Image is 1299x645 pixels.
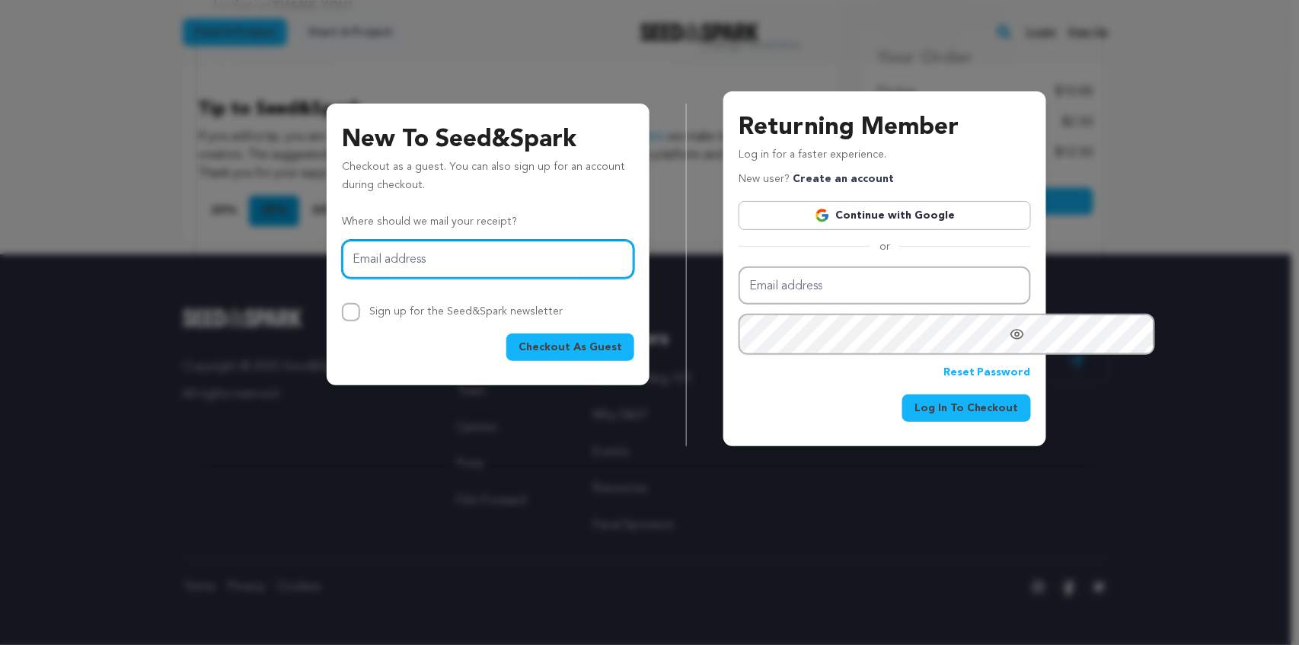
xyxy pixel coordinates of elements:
input: Email address [342,240,634,279]
a: Continue with Google [739,201,1031,230]
p: Where should we mail your receipt? [342,213,634,231]
h3: Returning Member [739,110,1031,146]
span: Log In To Checkout [914,401,1019,416]
label: Sign up for the Seed&Spark newsletter [369,306,563,317]
a: Reset Password [943,364,1031,382]
p: Log in for a faster experience. [739,146,1031,171]
h3: New To Seed&Spark [342,122,634,158]
button: Checkout As Guest [506,334,634,361]
img: Google logo [815,208,830,223]
p: New user? [739,171,894,189]
p: Checkout as a guest. You can also sign up for an account during checkout. [342,158,634,201]
a: Create an account [793,174,894,184]
button: Log In To Checkout [902,394,1031,422]
span: Checkout As Guest [519,340,622,355]
input: Email address [739,267,1031,305]
a: Show password as plain text. Warning: this will display your password on the screen. [1010,327,1025,342]
span: or [870,239,899,254]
